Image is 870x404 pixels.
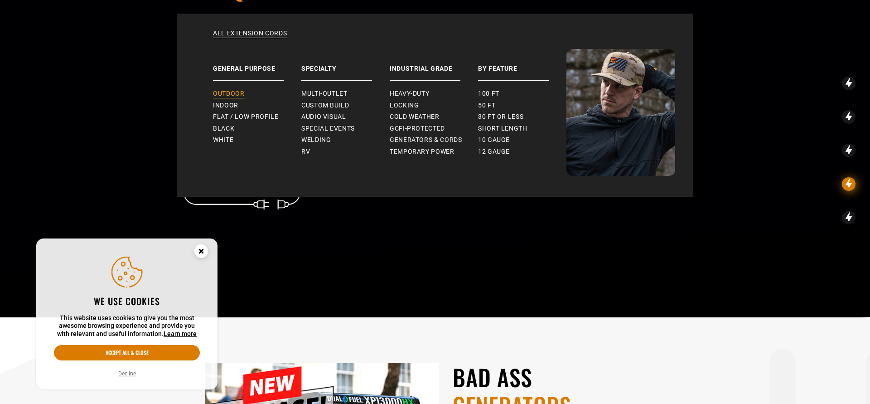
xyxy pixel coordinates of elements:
a: RV [301,146,390,158]
aside: Cookie Consent [36,239,217,390]
a: Heavy-Duty [390,88,478,100]
span: Audio Visual [301,113,346,121]
a: Shop Cold Weather [184,180,301,205]
span: 10 gauge [478,136,510,144]
span: Black [213,125,234,133]
a: Learn more [164,330,197,337]
a: Short Length [478,123,566,135]
a: White [213,134,301,146]
span: Special Events [301,125,355,133]
a: 30 ft or less [478,111,566,123]
span: Short Length [478,125,527,133]
span: GCFI-Protected [390,125,445,133]
a: 12 gauge [478,146,566,158]
span: RV [301,148,310,156]
a: Flat / Low Profile [213,111,301,123]
span: Temporary Power [390,148,454,156]
span: 30 ft or less [478,113,523,121]
span: Welding [301,136,331,144]
img: Bad Ass Extension Cords [566,49,675,176]
a: All Extension Cords [195,29,675,49]
a: Industrial Grade [390,49,478,81]
button: Decline [116,369,139,378]
a: GCFI-Protected [390,123,478,135]
a: Cold Weather [390,111,478,123]
span: Flat / Low Profile [213,113,279,121]
span: 50 ft [478,102,495,110]
a: 10 gauge [478,134,566,146]
span: Heavy-Duty [390,90,429,98]
a: 100 ft [478,88,566,100]
p: This website uses cookies to give you the most awesome browsing experience and provide you with r... [54,314,200,338]
span: Generators & Cords [390,136,462,144]
a: Custom Build [301,100,390,112]
a: Black [213,123,301,135]
span: White [213,136,233,144]
span: 12 gauge [478,148,510,156]
a: By Feature [478,49,566,81]
span: Locking [390,102,419,110]
span: Cold Weather [390,113,440,121]
a: General Purpose [213,49,301,81]
a: Special Events [301,123,390,135]
span: Outdoor [213,90,244,98]
a: Outdoor [213,88,301,100]
span: Indoor [213,102,238,110]
a: Locking [390,100,478,112]
a: Audio Visual [301,111,390,123]
a: Welding [301,134,390,146]
span: Multi-Outlet [301,90,348,98]
button: Accept all & close [54,345,200,360]
span: Custom Build [301,102,349,110]
a: Multi-Outlet [301,88,390,100]
a: Specialty [301,49,390,81]
a: 50 ft [478,100,566,112]
span: 100 ft [478,90,499,98]
a: Generators & Cords [390,134,478,146]
a: Indoor [213,100,301,112]
a: Temporary Power [390,146,478,158]
h2: We use cookies [54,295,200,307]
